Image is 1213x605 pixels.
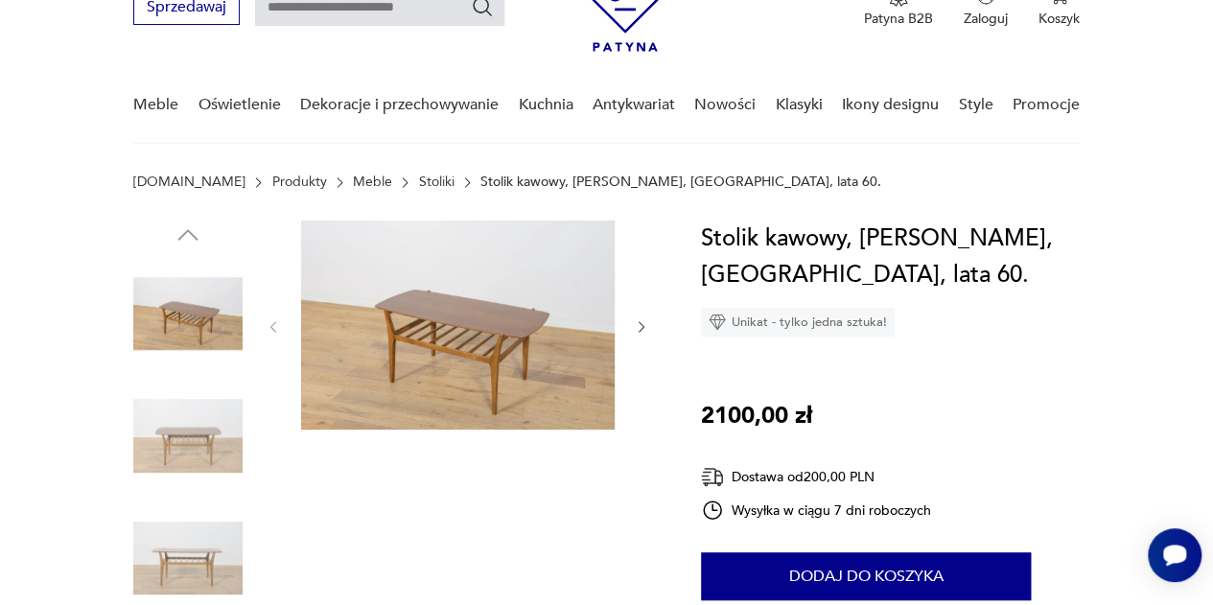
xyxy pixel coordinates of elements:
img: Ikona diamentu [709,314,726,331]
p: 2100,00 zł [701,398,812,434]
img: Zdjęcie produktu Stolik kawowy, Nathan, Wielka Brytania, lata 60. [133,382,243,491]
div: Dostawa od 200,00 PLN [701,465,931,489]
a: Meble [353,175,392,190]
a: Kuchnia [518,68,572,142]
img: Zdjęcie produktu Stolik kawowy, Nathan, Wielka Brytania, lata 60. [301,221,615,430]
a: Ikony designu [842,68,939,142]
p: Zaloguj [964,10,1008,28]
a: Produkty [272,175,327,190]
a: Klasyki [776,68,823,142]
a: Dekoracje i przechowywanie [300,68,499,142]
div: Unikat - tylko jedna sztuka! [701,308,895,337]
a: Sprzedawaj [133,2,240,15]
p: Koszyk [1038,10,1080,28]
button: Dodaj do koszyka [701,552,1031,600]
a: Oświetlenie [198,68,281,142]
p: Stolik kawowy, [PERSON_NAME], [GEOGRAPHIC_DATA], lata 60. [480,175,881,190]
iframe: Smartsupp widget button [1148,528,1201,582]
a: [DOMAIN_NAME] [133,175,245,190]
h1: Stolik kawowy, [PERSON_NAME], [GEOGRAPHIC_DATA], lata 60. [701,221,1080,293]
div: Wysyłka w ciągu 7 dni roboczych [701,499,931,522]
a: Stoliki [419,175,455,190]
a: Meble [133,68,178,142]
a: Antykwariat [593,68,675,142]
a: Promocje [1013,68,1080,142]
img: Zdjęcie produktu Stolik kawowy, Nathan, Wielka Brytania, lata 60. [133,259,243,368]
img: Ikona dostawy [701,465,724,489]
a: Style [958,68,992,142]
p: Patyna B2B [864,10,933,28]
a: Nowości [694,68,756,142]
